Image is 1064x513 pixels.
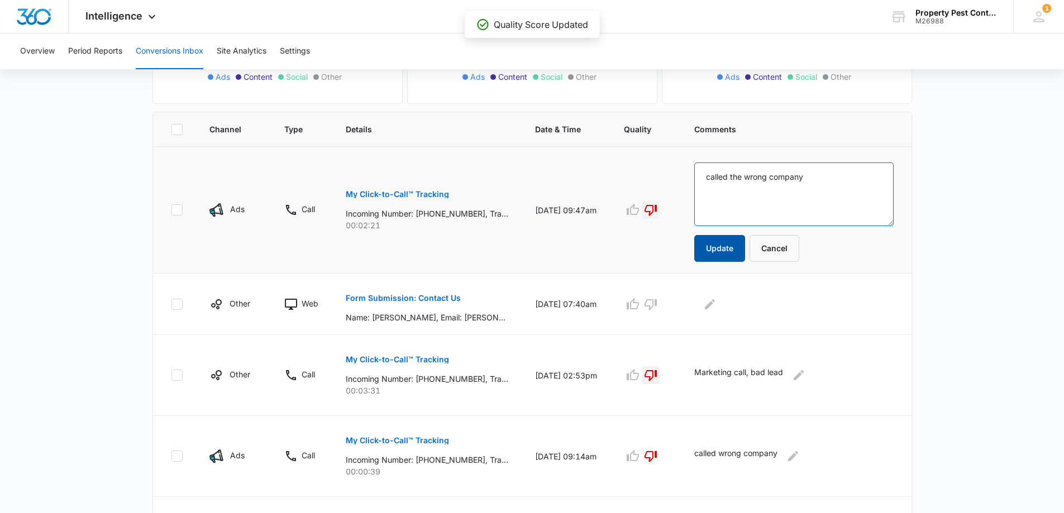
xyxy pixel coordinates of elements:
[494,18,588,31] p: Quality Score Updated
[321,71,342,83] span: Other
[522,274,610,335] td: [DATE] 07:40am
[346,285,461,311] button: Form Submission: Contact Us
[346,427,449,454] button: My Click-to-Call™ Tracking
[470,71,485,83] span: Ads
[136,33,203,69] button: Conversions Inbox
[85,10,142,22] span: Intelligence
[230,449,245,461] p: Ads
[915,8,997,17] div: account name
[68,33,122,69] button: Period Reports
[790,366,808,384] button: Edit Comments
[522,335,610,416] td: [DATE] 02:53pm
[209,123,241,135] span: Channel
[346,208,508,219] p: Incoming Number: [PHONE_NUMBER], Tracking Number: [PHONE_NUMBER], Ring To: [PHONE_NUMBER], Caller...
[1042,4,1051,13] span: 1
[522,147,610,274] td: [DATE] 09:47am
[753,71,782,83] span: Content
[522,416,610,497] td: [DATE] 09:14am
[346,356,449,363] p: My Click-to-Call™ Tracking
[244,71,273,83] span: Content
[302,368,315,380] p: Call
[302,298,318,309] p: Web
[346,454,508,466] p: Incoming Number: [PHONE_NUMBER], Tracking Number: [PHONE_NUMBER], Ring To: [PHONE_NUMBER], Caller...
[694,123,877,135] span: Comments
[831,71,851,83] span: Other
[346,294,461,302] p: Form Submission: Contact Us
[346,373,508,385] p: Incoming Number: [PHONE_NUMBER], Tracking Number: [PHONE_NUMBER], Ring To: [PHONE_NUMBER], Caller...
[541,71,562,83] span: Social
[624,123,651,135] span: Quality
[346,311,508,323] p: Name: [PERSON_NAME], Email: [PERSON_NAME][EMAIL_ADDRESS][PERSON_NAME][DOMAIN_NAME], Phone: [PHONE...
[230,203,245,215] p: Ads
[302,449,315,461] p: Call
[694,235,745,262] button: Update
[535,123,581,135] span: Date & Time
[915,17,997,25] div: account id
[280,33,310,69] button: Settings
[230,368,250,380] p: Other
[346,466,508,477] p: 00:00:39
[795,71,817,83] span: Social
[346,219,508,231] p: 00:02:21
[346,123,492,135] span: Details
[346,437,449,444] p: My Click-to-Call™ Tracking
[784,447,802,465] button: Edit Comments
[20,33,55,69] button: Overview
[498,71,527,83] span: Content
[694,162,894,226] textarea: called the wrong company
[346,190,449,198] p: My Click-to-Call™ Tracking
[725,71,739,83] span: Ads
[286,71,308,83] span: Social
[346,181,449,208] button: My Click-to-Call™ Tracking
[216,71,230,83] span: Ads
[694,447,777,465] p: called wrong company
[346,346,449,373] button: My Click-to-Call™ Tracking
[217,33,266,69] button: Site Analytics
[302,203,315,215] p: Call
[284,123,303,135] span: Type
[576,71,597,83] span: Other
[694,366,783,384] p: Marketing call, bad lead
[346,385,508,396] p: 00:03:31
[1042,4,1051,13] div: notifications count
[750,235,799,262] button: Cancel
[230,298,250,309] p: Other
[701,295,719,313] button: Edit Comments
